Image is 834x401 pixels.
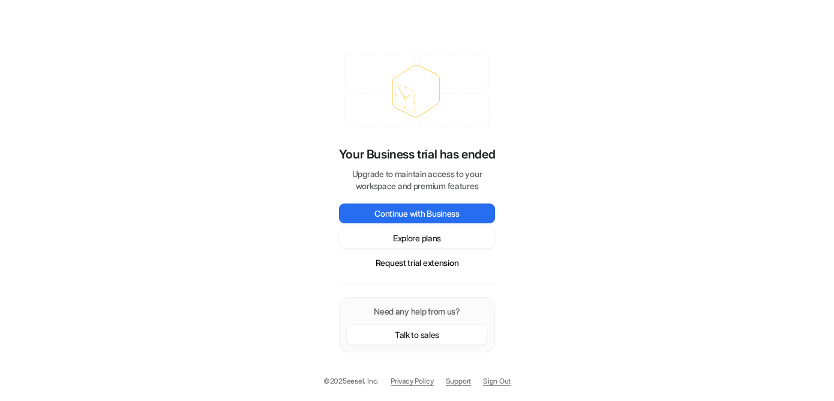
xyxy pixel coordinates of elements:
p: © 2025 eesel, Inc. [323,376,379,387]
a: Sign Out [483,376,511,387]
p: Upgrade to maintain access to your workspace and premium features [339,168,495,192]
a: Privacy Policy [391,376,434,387]
p: Need any help from us? [347,305,487,318]
button: Request trial extension [339,253,495,273]
button: Explore plans [339,228,495,248]
p: Your Business trial has ended [339,145,495,163]
button: Talk to sales [347,325,487,345]
button: Continue with Business [339,204,495,223]
span: Support [446,376,471,387]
